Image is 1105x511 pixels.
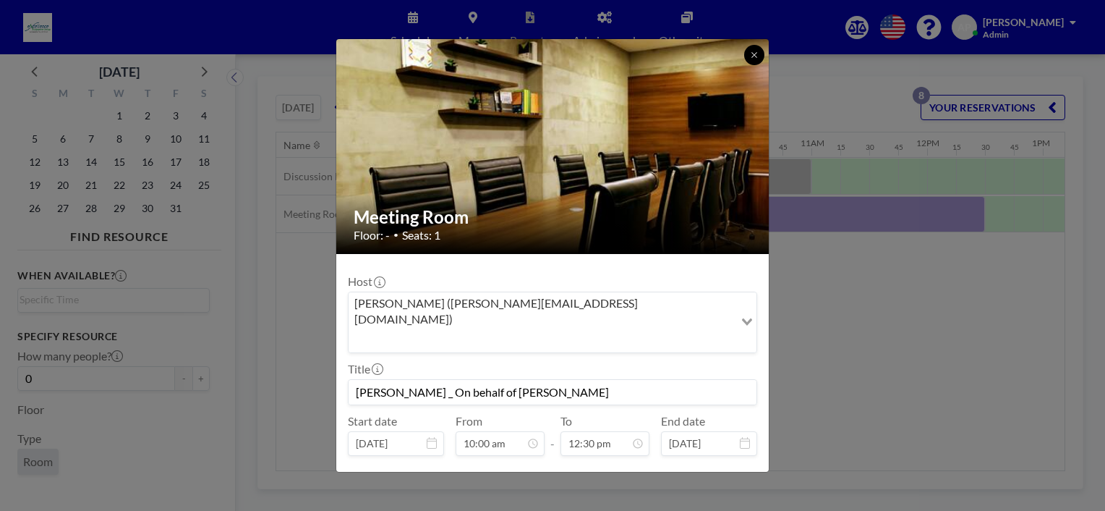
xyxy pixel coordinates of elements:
span: • [393,229,398,240]
span: Floor: - [354,228,390,242]
label: From [456,414,482,428]
label: To [560,414,572,428]
label: Start date [348,414,397,428]
h2: Meeting Room [354,206,753,228]
img: 537.jpg [336,1,770,291]
label: Host [348,274,384,289]
input: (No title) [349,380,756,405]
span: [PERSON_NAME] ([PERSON_NAME][EMAIL_ADDRESS][DOMAIN_NAME]) [351,295,731,328]
input: Search for option [350,331,733,350]
label: Repeat [364,469,400,483]
label: Title [348,362,382,376]
span: Seats: 1 [402,228,440,242]
label: End date [661,414,705,428]
span: - [550,419,555,451]
div: Search for option [349,292,756,352]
